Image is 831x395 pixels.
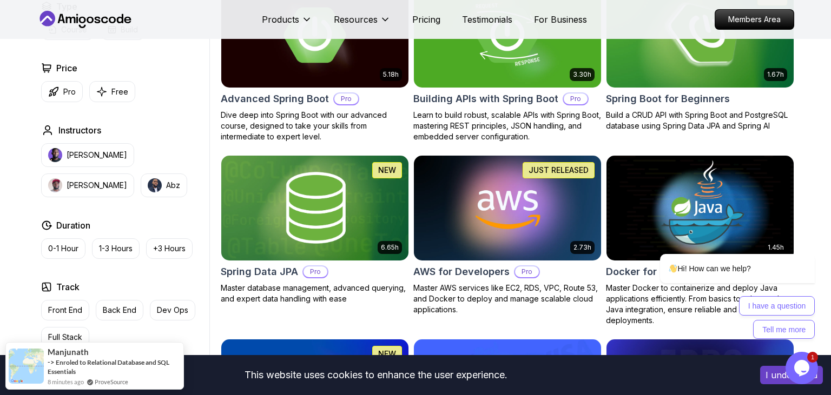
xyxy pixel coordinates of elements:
iframe: chat widget [786,352,820,384]
h2: Spring Boot for Beginners [606,91,730,106]
p: Full Stack [48,332,82,343]
p: Dive deep into Spring Boot with our advanced course, designed to take your skills from intermedia... [221,110,409,142]
h2: Price [56,62,77,75]
p: 2.73h [573,243,591,252]
p: [PERSON_NAME] [67,180,127,191]
img: Spring Data JPA card [221,156,408,260]
p: Pro [304,266,327,277]
p: JUST RELEASED [529,165,589,176]
p: Master database management, advanced querying, and expert data handling with ease [221,283,409,304]
p: Pro [334,93,358,104]
p: NEW [378,165,396,176]
span: 8 minutes ago [48,377,84,386]
h2: Docker for Java Developers [606,264,741,279]
p: 5.18h [383,70,399,79]
a: Spring Data JPA card6.65hNEWSpring Data JPAProMaster database management, advanced querying, and ... [221,155,409,304]
p: NEW [378,349,396,359]
h2: Building APIs with Spring Boot [413,91,558,106]
img: instructor img [148,178,162,192]
img: provesource social proof notification image [9,349,44,384]
p: 0-1 Hour [48,243,78,254]
button: Full Stack [41,327,89,347]
a: AWS for Developers card2.73hJUST RELEASEDAWS for DevelopersProMaster AWS services like EC2, RDS, ... [413,155,602,315]
p: Pro [564,93,588,104]
p: Resources [334,13,378,26]
a: For Business [534,13,587,26]
button: instructor imgAbz [141,173,187,197]
p: 1.67h [767,70,784,79]
a: Members Area [715,9,794,30]
button: instructor img[PERSON_NAME] [41,143,134,167]
p: Dev Ops [157,305,188,316]
button: Accept cookies [760,366,823,384]
h2: AWS for Developers [413,264,510,279]
button: Resources [334,13,391,35]
span: Manjunath [48,347,89,357]
p: Build a CRUD API with Spring Boot and PostgreSQL database using Spring Data JPA and Spring AI [606,110,794,131]
button: Free [89,81,135,102]
div: This website uses cookies to enhance the user experience. [8,363,744,387]
button: instructor img[PERSON_NAME] [41,173,134,197]
button: Back End [96,300,143,320]
p: Free [111,86,128,97]
img: instructor img [48,148,62,162]
h2: Advanced Spring Boot [221,91,329,106]
p: [PERSON_NAME] [67,150,127,160]
button: 1-3 Hours [92,238,140,259]
p: Abz [166,180,180,191]
button: Dev Ops [150,300,195,320]
p: Master Docker to containerize and deploy Java applications efficiently. From basics to advanced J... [606,283,794,326]
a: ProveSource [95,377,128,386]
h2: Instructors [58,124,101,137]
span: -> [48,358,55,366]
a: Testimonials [462,13,512,26]
h2: Spring Data JPA [221,264,298,279]
p: +3 Hours [153,243,186,254]
p: Learn to build robust, scalable APIs with Spring Boot, mastering REST principles, JSON handling, ... [413,110,602,142]
p: Front End [48,305,82,316]
button: Pro [41,81,83,102]
button: +3 Hours [146,238,193,259]
p: Back End [103,305,136,316]
h2: Duration [56,219,90,232]
img: instructor img [48,178,62,192]
a: Pricing [412,13,440,26]
h2: Track [56,280,80,293]
p: Master AWS services like EC2, RDS, VPC, Route 53, and Docker to deploy and manage scalable cloud ... [413,283,602,315]
p: Pro [63,86,76,97]
a: Enroled to Relational Database and SQL Essentials [48,358,169,376]
p: Products [262,13,299,26]
p: Pro [515,266,539,277]
a: Docker for Java Developers card1.45hDocker for Java DevelopersProMaster Docker to containerize an... [606,155,794,326]
img: Docker for Java Developers card [606,156,794,260]
img: AWS for Developers card [414,156,601,260]
p: 3.30h [573,70,591,79]
button: Products [262,13,312,35]
iframe: chat widget [625,157,820,346]
button: Front End [41,300,89,320]
p: 1-3 Hours [99,243,133,254]
p: Members Area [715,10,794,29]
p: 6.65h [381,243,399,252]
button: 0-1 Hour [41,238,85,259]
